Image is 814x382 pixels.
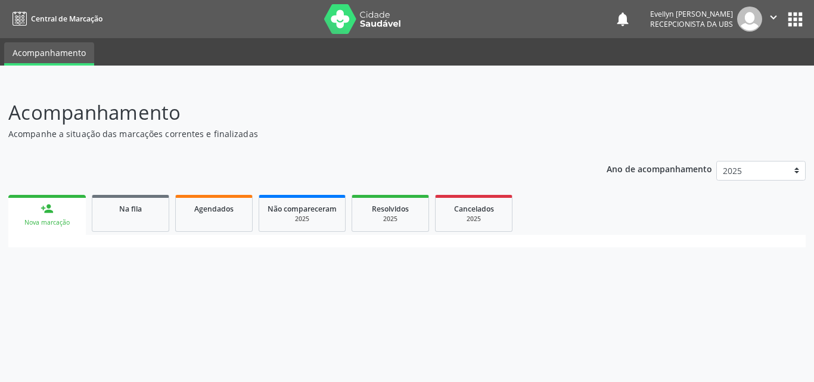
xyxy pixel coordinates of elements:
a: Acompanhamento [4,42,94,66]
div: person_add [41,202,54,215]
span: Recepcionista da UBS [650,19,733,29]
p: Ano de acompanhamento [607,161,712,176]
div: 2025 [361,215,420,223]
span: Central de Marcação [31,14,102,24]
img: img [737,7,762,32]
button: apps [785,9,806,30]
div: Evellyn [PERSON_NAME] [650,9,733,19]
span: Cancelados [454,204,494,214]
span: Resolvidos [372,204,409,214]
div: 2025 [268,215,337,223]
i:  [767,11,780,24]
div: Nova marcação [17,218,77,227]
p: Acompanhe a situação das marcações correntes e finalizadas [8,128,567,140]
div: 2025 [444,215,504,223]
button:  [762,7,785,32]
span: Não compareceram [268,204,337,214]
span: Agendados [194,204,234,214]
button: notifications [614,11,631,27]
span: Na fila [119,204,142,214]
p: Acompanhamento [8,98,567,128]
a: Central de Marcação [8,9,102,29]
